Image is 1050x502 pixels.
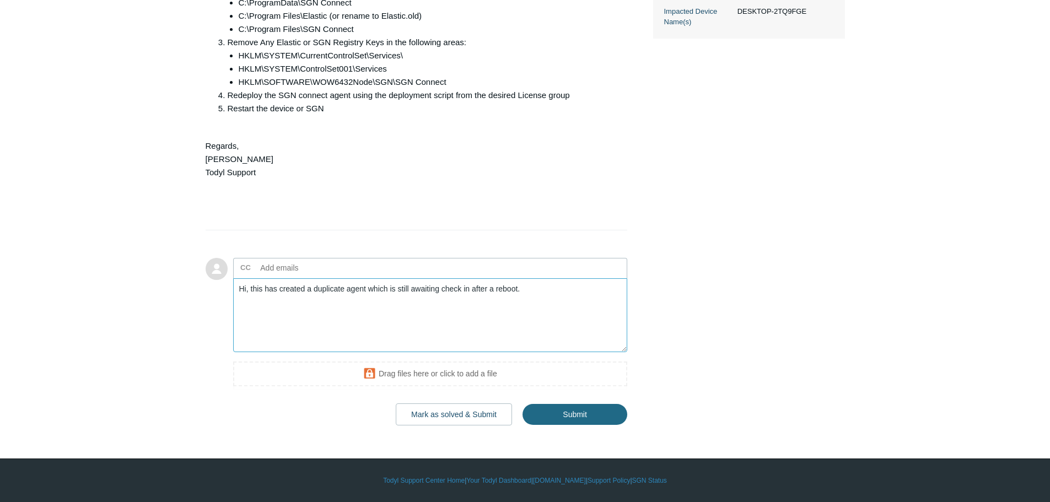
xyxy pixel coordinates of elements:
li: HKLM\SYSTEM\CurrentControlSet\Services\ [239,49,617,62]
li: HKLM\SOFTWARE\WOW6432Node\SGN\SGN Connect [239,75,617,89]
dt: Impacted Device Name(s) [664,6,732,28]
li: Redeploy the SGN connect agent using the deployment script from the desired License group [228,89,617,102]
a: Support Policy [588,476,630,485]
li: C:\Program Files\SGN Connect [239,23,617,36]
li: Restart the device or SGN [228,102,617,115]
a: [DOMAIN_NAME] [533,476,586,485]
dd: DESKTOP-2TQ9FGE [732,6,834,17]
button: Mark as solved & Submit [396,403,512,425]
a: Your Todyl Dashboard [466,476,531,485]
input: Submit [523,404,627,425]
textarea: Add your reply [233,278,628,353]
input: Add emails [256,260,375,276]
li: Remove Any Elastic or SGN Registry Keys in the following areas: [228,36,617,89]
li: HKLM\SYSTEM\ControlSet001\Services [239,62,617,75]
label: CC [240,260,251,276]
li: C:\Program Files\Elastic (or rename to Elastic.old) [239,9,617,23]
a: SGN Status [632,476,667,485]
a: Todyl Support Center Home [383,476,465,485]
div: | | | | [206,476,845,485]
